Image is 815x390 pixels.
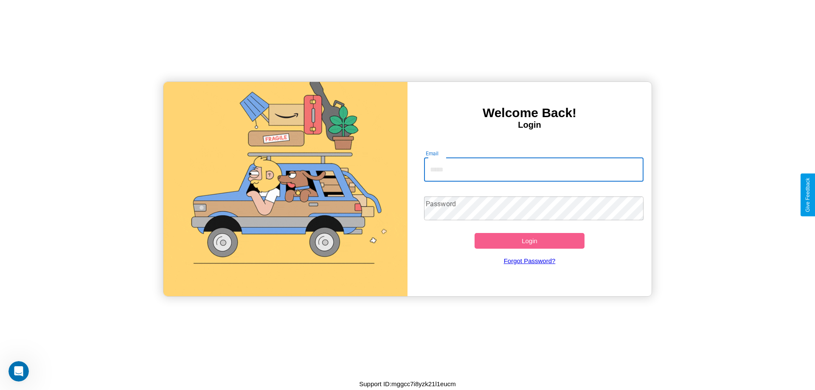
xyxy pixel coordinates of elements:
[163,82,407,296] img: gif
[420,249,640,273] a: Forgot Password?
[407,106,652,120] h3: Welcome Back!
[8,361,29,382] iframe: Intercom live chat
[407,120,652,130] h4: Login
[805,178,811,212] div: Give Feedback
[475,233,585,249] button: Login
[359,378,456,390] p: Support ID: mggcc7i8yzk21l1eucm
[426,150,439,157] label: Email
